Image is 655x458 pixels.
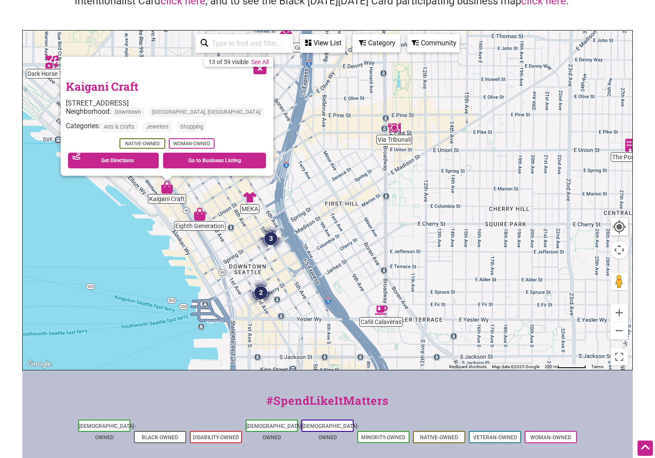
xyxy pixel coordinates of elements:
span: 200 m [545,364,557,369]
button: Zoom out [611,322,628,339]
a: Veteran-Owned [473,434,517,441]
span: Arts & Crafts [100,122,138,132]
div: Filter by Community [407,34,460,52]
a: Kaigani Craft [66,79,138,94]
a: Black-Owned [142,434,178,441]
button: Your Location [611,218,628,236]
span: Woman-Owned [169,138,215,149]
input: Type to find and filter... [208,35,288,52]
div: Café Calaveras [375,304,388,317]
div: View List [301,35,345,51]
img: Google [25,359,54,370]
div: Via Tribunali [388,121,401,134]
div: 3 [258,226,284,252]
div: Type to search and filter [195,34,293,53]
a: [DEMOGRAPHIC_DATA]-Owned [246,423,303,441]
div: Neighborhood: [66,107,268,122]
a: [DEMOGRAPHIC_DATA]-Owned [79,423,136,441]
div: Filter by category [352,34,400,52]
div: Categories: [66,122,268,137]
a: See All [251,58,269,65]
div: Category [353,35,399,51]
a: Native-Owned [420,434,458,441]
button: Map Scale: 200 m per 62 pixels [542,364,589,370]
button: Drag Pegman onto the map to open Street View [611,273,628,290]
span: Jewelers [143,122,172,132]
div: Community [408,35,459,51]
div: [STREET_ADDRESS] [66,99,268,107]
a: Woman-Owned [530,434,571,441]
button: Map camera controls [611,241,628,259]
span: Shopping [177,122,207,132]
span: Map data ©2025 Google [492,364,539,369]
a: Open this area in Google Maps (opens a new window) [25,359,54,370]
div: The Postman [624,139,637,152]
div: 2 [248,280,274,306]
a: Go to Business Listing [163,153,266,168]
div: Dark Horse Tattoo [45,55,58,68]
span: Downtown [111,107,144,117]
button: Toggle fullscreen view [610,348,628,366]
button: Keyboard shortcuts [449,364,487,370]
div: #SpendLikeItMatters [22,392,633,418]
a: Terms (opens in new tab) [591,364,604,369]
button: Close [248,57,270,79]
span: Native-Owned [119,138,165,149]
div: MEKA [243,191,256,204]
div: 13 of 59 visible [208,58,249,65]
a: Minority-Owned [361,434,406,441]
div: Eighth Generation [193,208,206,221]
button: Zoom in [611,304,628,321]
div: Kaigani Craft [160,181,174,194]
div: Scroll Back to Top [638,441,653,456]
a: Get Directions [68,153,159,168]
span: [GEOGRAPHIC_DATA], [GEOGRAPHIC_DATA] [149,107,264,117]
a: [DEMOGRAPHIC_DATA]-Owned [302,423,359,441]
div: See a list of the visible businesses [300,34,345,53]
a: Disability-Owned [193,434,239,441]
